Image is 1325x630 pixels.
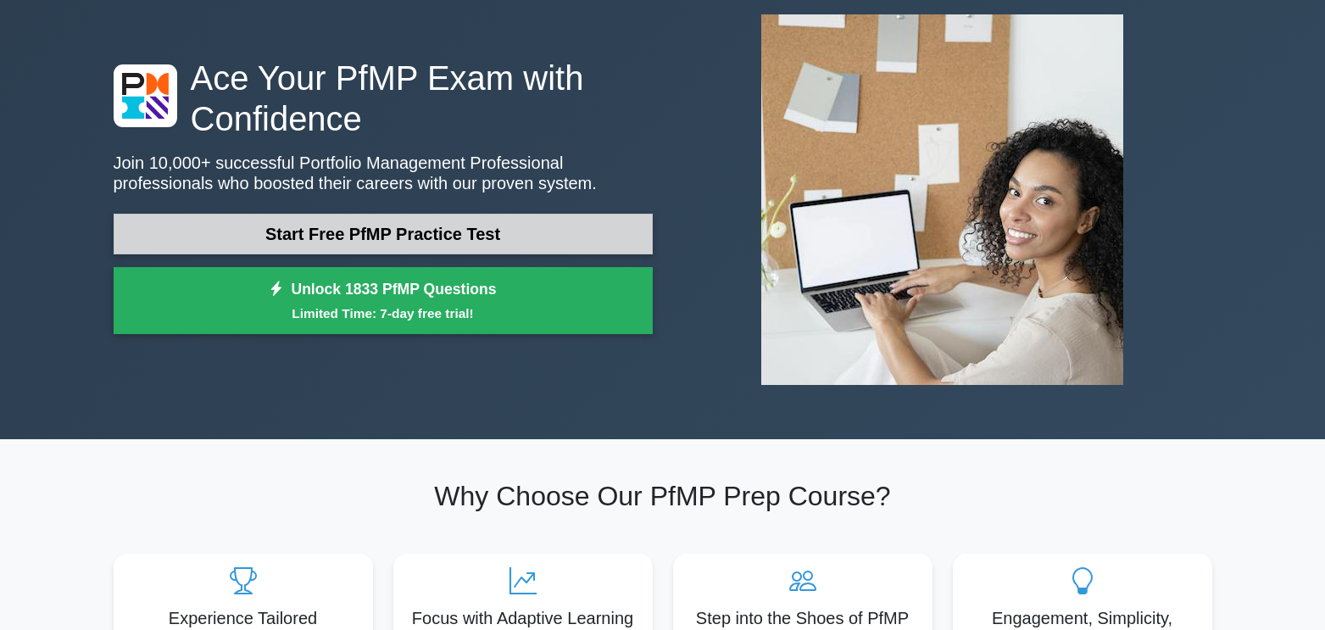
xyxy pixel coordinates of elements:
[407,608,639,628] h5: Focus with Adaptive Learning
[114,267,653,335] a: Unlock 1833 PfMP QuestionsLimited Time: 7-day free trial!
[135,304,632,323] small: Limited Time: 7-day free trial!
[114,480,1212,512] h2: Why Choose Our PfMP Prep Course?
[114,58,653,139] h1: Ace Your PfMP Exam with Confidence
[114,153,653,193] p: Join 10,000+ successful Portfolio Management Professional professionals who boosted their careers...
[114,214,653,254] a: Start Free PfMP Practice Test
